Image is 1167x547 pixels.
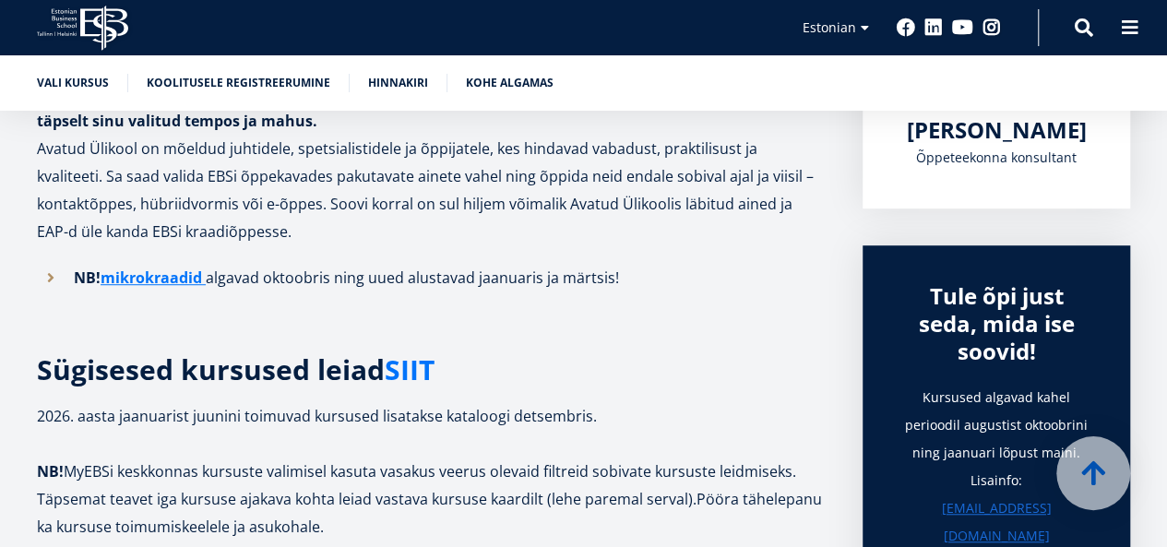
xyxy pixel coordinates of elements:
a: ikrokraadid [115,264,202,291]
a: Koolitusele registreerumine [147,74,330,92]
strong: Sügisesed kursused leiad [37,351,435,388]
a: SIIT [385,356,435,384]
span: First name [395,1,453,18]
a: Linkedin [924,18,943,37]
a: [PERSON_NAME] [907,116,1087,144]
p: Avatud Ülikool on mõeldud juhtidele, spetsialistidele ja õppijatele, kes hindavad vabadust, prakt... [37,135,826,245]
a: Youtube [952,18,973,37]
p: 2026. aasta jaanuarist juunini toimuvad kursused lisatakse kataloogi detsembris. MyEBSi keskkonna... [37,402,826,541]
div: Õppeteekonna konsultant [899,144,1093,172]
div: Tule õpi just seda, mida ise soovid! [899,282,1093,365]
strong: NB! [74,268,206,288]
a: Hinnakiri [368,74,428,92]
strong: NB! [37,461,64,482]
span: [PERSON_NAME] [907,114,1087,145]
li: algavad oktoobris ning uued alustavad jaanuaris ja märtsis! [37,264,826,291]
a: Facebook [897,18,915,37]
a: m [101,264,115,291]
a: Kohe algamas [466,74,554,92]
a: Vali kursus [37,74,109,92]
a: Instagram [982,18,1001,37]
